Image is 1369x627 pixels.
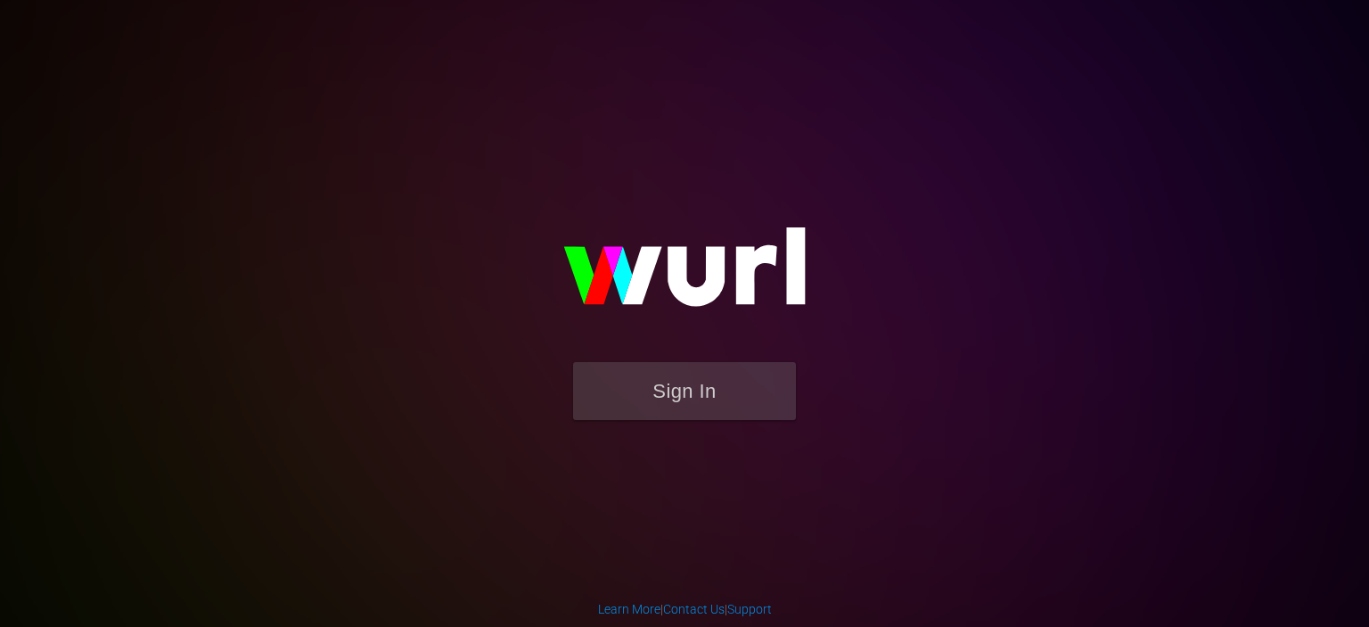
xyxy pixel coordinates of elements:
a: Contact Us [663,602,725,616]
img: wurl-logo-on-black-223613ac3d8ba8fe6dc639794a292ebdb59501304c7dfd60c99c58986ef67473.svg [506,189,863,362]
div: | | [598,600,772,618]
button: Sign In [573,362,796,420]
a: Learn More [598,602,660,616]
a: Support [727,602,772,616]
